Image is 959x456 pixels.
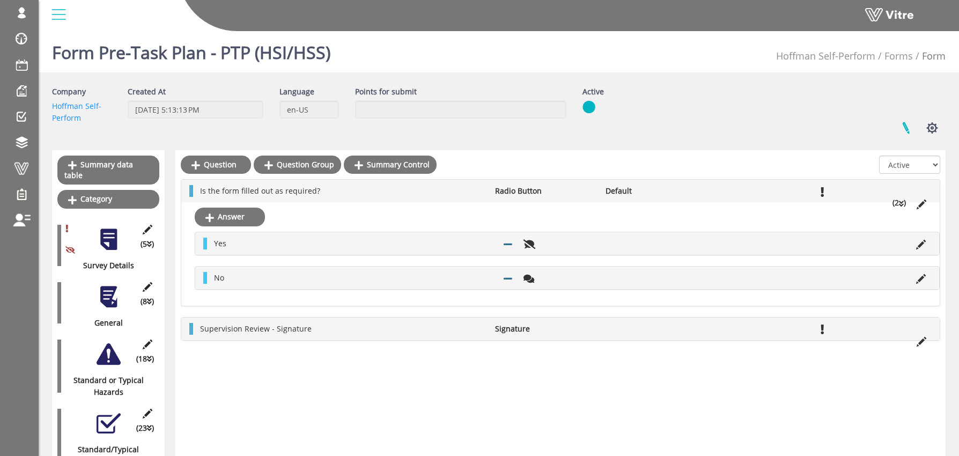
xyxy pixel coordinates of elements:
[279,86,314,98] label: Language
[57,190,159,208] a: Category
[52,27,330,72] h1: Form Pre-Task Plan - PTP (HSI/HSS)
[57,317,151,329] div: General
[887,197,911,209] li: (2 )
[181,156,251,174] a: Question
[57,156,159,185] a: Summary data table
[344,156,437,174] a: Summary Control
[52,101,101,123] a: Hoffman Self-Perform
[57,374,151,398] div: Standard or Typical Hazards
[214,238,226,248] span: Yes
[582,100,595,114] img: yes
[141,296,154,307] span: (8 )
[490,185,600,197] li: Radio Button
[600,185,711,197] li: Default
[195,208,265,226] a: Answer
[582,86,604,98] label: Active
[57,260,151,271] div: Survey Details
[128,86,166,98] label: Created At
[136,353,154,365] span: (18 )
[214,273,224,283] span: No
[200,323,312,334] span: Supervision Review - Signature
[254,156,341,174] a: Question Group
[52,86,86,98] label: Company
[136,422,154,434] span: (23 )
[884,49,913,62] a: Forms
[200,186,320,196] span: Is the form filled out as required?
[913,48,946,63] li: Form
[776,49,875,62] a: Hoffman Self-Perform
[490,323,600,335] li: Signature
[141,238,154,250] span: (5 )
[355,86,417,98] label: Points for submit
